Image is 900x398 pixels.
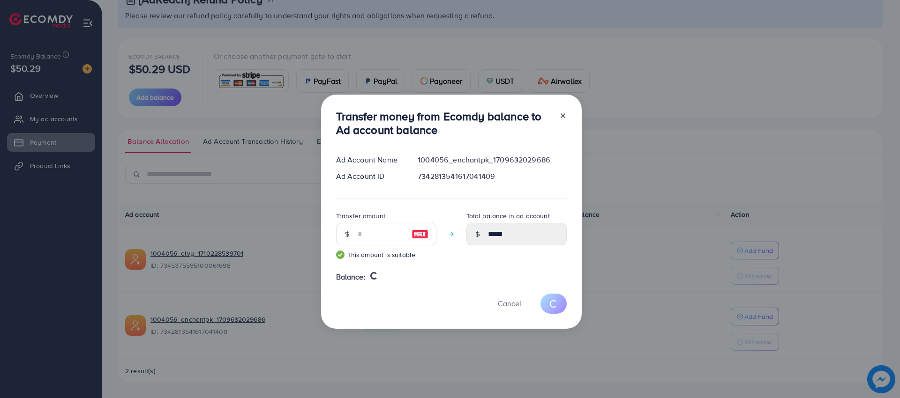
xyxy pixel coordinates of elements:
div: Ad Account ID [329,171,411,182]
div: 1004056_enchantpk_1709632029686 [410,155,574,165]
h3: Transfer money from Ecomdy balance to Ad account balance [336,110,552,137]
label: Transfer amount [336,211,385,221]
div: 7342813541617041409 [410,171,574,182]
button: Cancel [486,294,533,314]
img: guide [336,251,345,259]
img: image [412,228,428,240]
div: Ad Account Name [329,155,411,165]
span: Balance: [336,272,366,282]
label: Total balance in ad account [466,211,550,221]
span: Cancel [498,298,521,309]
small: This amount is suitable [336,250,436,259]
